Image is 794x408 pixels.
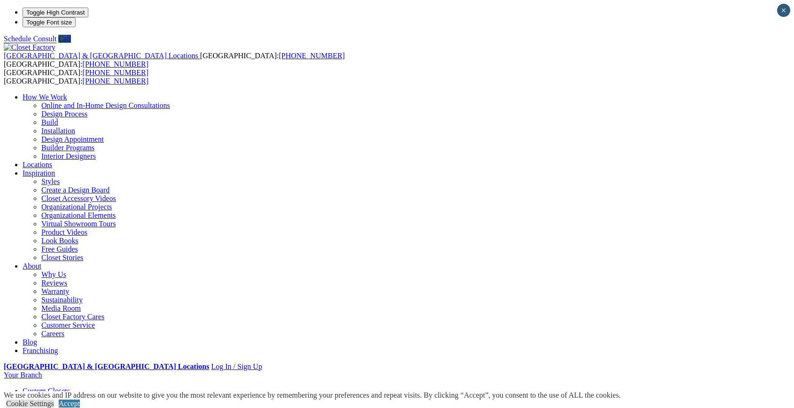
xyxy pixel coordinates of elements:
span: [GEOGRAPHIC_DATA]: [GEOGRAPHIC_DATA]: [4,69,148,85]
a: Reviews [41,279,67,287]
a: [PHONE_NUMBER] [279,52,344,60]
span: Toggle High Contrast [26,9,85,16]
a: Accept [59,400,80,408]
a: Online and In-Home Design Consultations [41,101,170,109]
a: Why Us [41,270,66,278]
span: [GEOGRAPHIC_DATA]: [GEOGRAPHIC_DATA]: [4,52,345,68]
a: Closet Stories [41,254,83,262]
a: Design Process [41,110,87,118]
a: Create a Design Board [41,186,109,194]
a: [PHONE_NUMBER] [83,60,148,68]
a: Styles [41,177,60,185]
a: Careers [41,330,64,338]
a: Customer Service [41,321,95,329]
a: Organizational Projects [41,203,112,211]
a: Call [58,35,71,43]
a: Closet Accessory Videos [41,194,116,202]
a: Build [41,118,58,126]
a: Custom Closets [23,387,70,395]
a: Your Branch [4,371,42,379]
a: Locations [23,161,52,169]
a: Builder Programs [41,144,94,152]
a: Free Guides [41,245,78,253]
a: [PHONE_NUMBER] [83,69,148,77]
a: Closet Factory Cares [41,313,104,321]
a: How We Work [23,93,67,101]
img: Closet Factory [4,43,55,52]
a: Blog [23,338,37,346]
a: Organizational Elements [41,211,116,219]
a: Product Videos [41,228,87,236]
a: Interior Designers [41,152,96,160]
a: [GEOGRAPHIC_DATA] & [GEOGRAPHIC_DATA] Locations [4,52,200,60]
a: Sustainability [41,296,83,304]
a: Inspiration [23,169,55,177]
button: Toggle Font size [23,17,76,27]
span: [GEOGRAPHIC_DATA] & [GEOGRAPHIC_DATA] Locations [4,52,198,60]
div: We use cookies and IP address on our website to give you the most relevant experience by remember... [4,391,621,400]
a: [GEOGRAPHIC_DATA] & [GEOGRAPHIC_DATA] Locations [4,362,209,370]
a: Schedule Consult [4,35,56,43]
a: [PHONE_NUMBER] [83,77,148,85]
a: Virtual Showroom Tours [41,220,116,228]
button: Close [777,4,790,17]
a: About [23,262,41,270]
a: Media Room [41,304,81,312]
a: Look Books [41,237,78,245]
a: Installation [41,127,75,135]
a: Log In / Sign Up [211,362,262,370]
button: Toggle High Contrast [23,8,88,17]
span: Toggle Font size [26,19,72,26]
a: Design Appointment [41,135,104,143]
a: Warranty [41,287,69,295]
a: Franchising [23,346,58,354]
a: Cookie Settings [6,400,54,408]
